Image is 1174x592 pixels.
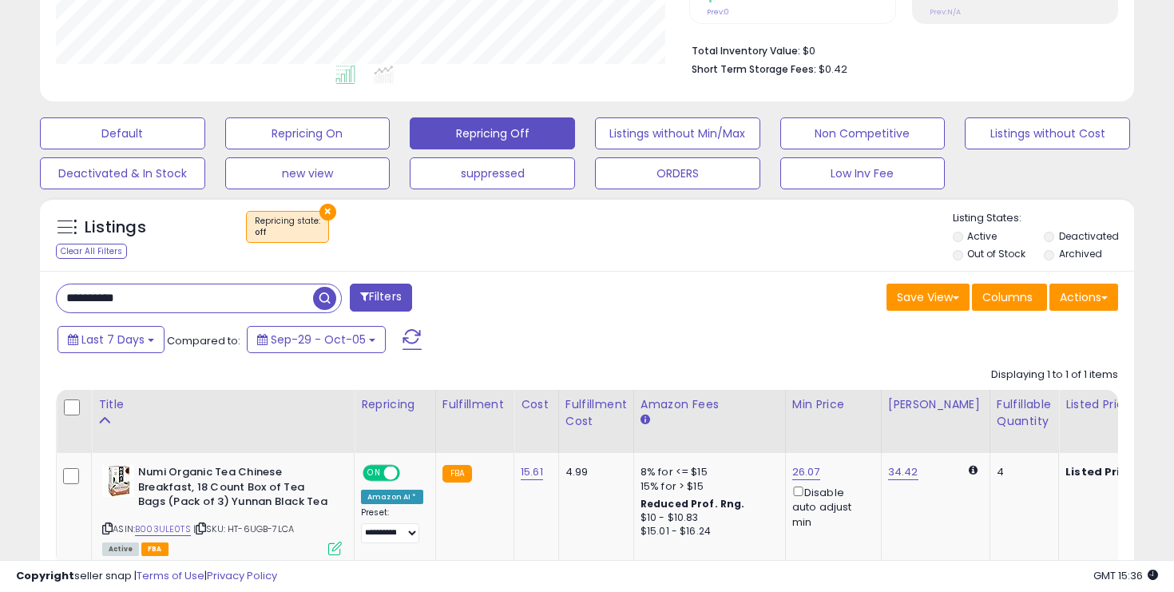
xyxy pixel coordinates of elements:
div: Cost [521,396,552,413]
div: 4 [997,465,1046,479]
div: Fulfillable Quantity [997,396,1052,430]
a: B003ULE0TS [135,522,191,536]
div: $10 - $10.83 [641,511,773,525]
h5: Listings [85,217,146,239]
button: Actions [1049,284,1118,311]
span: Sep-29 - Oct-05 [271,332,366,348]
div: 8% for <= $15 [641,465,773,479]
a: Privacy Policy [207,568,277,583]
span: 2025-10-13 15:36 GMT [1093,568,1158,583]
small: Prev: N/A [930,7,961,17]
label: Archived [1059,247,1102,260]
button: Listings without Cost [965,117,1130,149]
div: Displaying 1 to 1 of 1 items [991,368,1118,383]
b: Total Inventory Value: [692,44,800,58]
a: 34.42 [888,464,918,480]
label: Deactivated [1059,229,1119,243]
div: Amazon AI * [361,490,423,504]
button: new view [225,157,391,189]
small: FBA [442,465,472,483]
span: ON [364,467,384,480]
button: Listings without Min/Max [595,117,760,149]
button: Save View [886,284,970,311]
span: Columns [982,289,1033,305]
button: Non Competitive [780,117,946,149]
a: 15.61 [521,464,543,480]
b: Reduced Prof. Rng. [641,497,745,511]
button: × [319,204,336,221]
button: Default [40,117,205,149]
button: Low Inv Fee [780,157,946,189]
span: Last 7 Days [81,332,145,348]
span: | SKU: HT-6UGB-7LCA [193,522,294,535]
button: Columns [972,284,1047,311]
button: Sep-29 - Oct-05 [247,326,386,353]
span: OFF [398,467,423,480]
a: Terms of Use [137,568,204,583]
div: Fulfillment Cost [565,396,627,430]
div: 15% for > $15 [641,479,773,494]
b: Listed Price: [1065,464,1138,479]
button: Last 7 Days [58,326,165,353]
b: Numi Organic Tea Chinese Breakfast, 18 Count Box of Tea Bags (Pack of 3) Yunnan Black Tea [138,465,332,514]
i: Calculated using Dynamic Max Price. [969,465,978,475]
b: Short Term Storage Fees: [692,62,816,76]
span: All listings currently available for purchase on Amazon [102,542,139,556]
span: Repricing state : [255,215,320,239]
p: Listing States: [953,211,1135,226]
li: $0 [692,40,1106,59]
div: seller snap | | [16,569,277,584]
div: Clear All Filters [56,244,127,259]
button: Filters [350,284,412,312]
small: Prev: 0 [707,7,729,17]
strong: Copyright [16,568,74,583]
div: Title [98,396,347,413]
div: Amazon Fees [641,396,779,413]
div: Min Price [792,396,875,413]
div: Repricing [361,396,429,413]
img: 51Xa9OPkj5L._SL40_.jpg [102,465,134,497]
label: Out of Stock [967,247,1025,260]
a: 26.07 [792,464,820,480]
span: Compared to: [167,333,240,348]
button: suppressed [410,157,575,189]
div: Preset: [361,507,423,543]
div: Disable auto adjust min [792,483,869,530]
div: 4.99 [565,465,621,479]
div: [PERSON_NAME] [888,396,983,413]
button: Repricing On [225,117,391,149]
div: Fulfillment [442,396,507,413]
small: Amazon Fees. [641,413,650,427]
div: off [255,227,320,238]
button: ORDERS [595,157,760,189]
span: FBA [141,542,169,556]
span: $0.42 [819,62,847,77]
button: Repricing Off [410,117,575,149]
div: ASIN: [102,465,342,554]
button: Deactivated & In Stock [40,157,205,189]
label: Active [967,229,997,243]
div: $15.01 - $16.24 [641,525,773,538]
